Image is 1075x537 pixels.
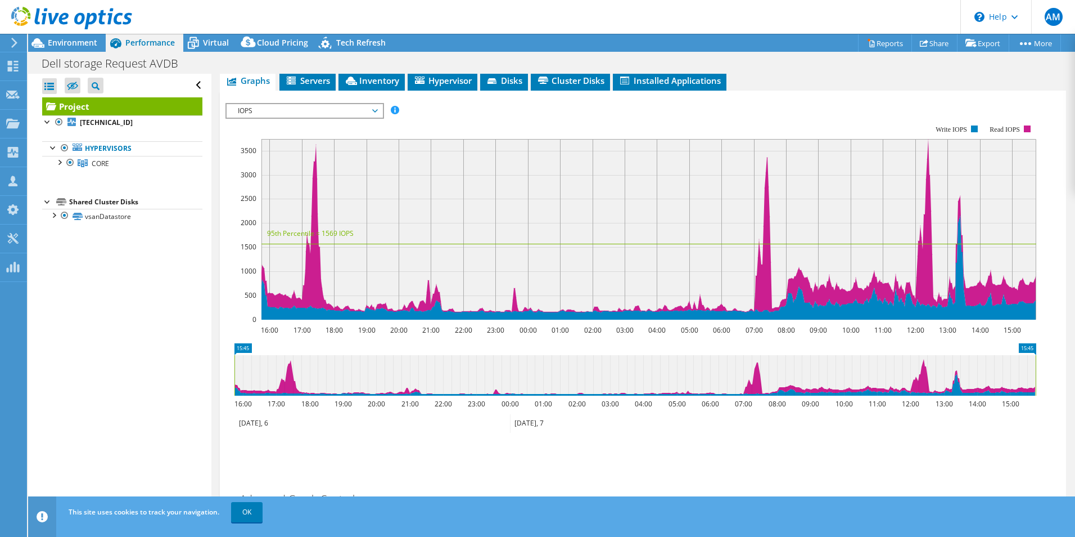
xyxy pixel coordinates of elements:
[241,242,256,252] text: 1500
[413,75,472,86] span: Hypervisor
[1001,399,1019,409] text: 15:00
[668,399,685,409] text: 05:00
[616,325,633,335] text: 03:00
[48,37,97,48] span: Environment
[911,34,957,52] a: Share
[1003,325,1020,335] text: 15:00
[301,399,318,409] text: 18:00
[232,104,377,118] span: IOPS
[241,218,256,227] text: 2000
[901,399,919,409] text: 12:00
[234,399,251,409] text: 16:00
[260,325,278,335] text: 16:00
[92,159,109,168] span: CORE
[42,156,202,171] a: CORE
[241,170,256,180] text: 3000
[1045,8,1063,26] span: AM
[768,399,785,409] text: 08:00
[536,75,604,86] span: Cluster Disks
[241,146,256,155] text: 3500
[634,399,652,409] text: 04:00
[936,126,967,133] text: Write IOPS
[225,487,359,510] h2: Advanced Graph Controls
[906,325,924,335] text: 12:00
[42,209,202,223] a: vsanDatastore
[334,399,351,409] text: 19:00
[267,399,284,409] text: 17:00
[618,75,721,86] span: Installed Applications
[858,34,912,52] a: Reports
[293,325,310,335] text: 17:00
[519,325,536,335] text: 00:00
[680,325,698,335] text: 05:00
[125,37,175,48] span: Performance
[701,399,719,409] text: 06:00
[935,399,952,409] text: 13:00
[712,325,730,335] text: 06:00
[454,325,472,335] text: 22:00
[938,325,956,335] text: 13:00
[252,315,256,324] text: 0
[835,399,852,409] text: 10:00
[467,399,485,409] text: 23:00
[203,37,229,48] span: Virtual
[801,399,819,409] text: 09:00
[648,325,665,335] text: 04:00
[745,325,762,335] text: 07:00
[241,266,256,276] text: 1000
[358,325,375,335] text: 19:00
[990,126,1020,133] text: Read IOPS
[874,325,891,335] text: 11:00
[42,115,202,130] a: [TECHNICAL_ID]
[501,399,518,409] text: 00:00
[42,97,202,115] a: Project
[957,34,1009,52] a: Export
[971,325,988,335] text: 14:00
[584,325,601,335] text: 02:00
[37,57,196,70] h1: Dell storage Request AVDB
[390,325,407,335] text: 20:00
[69,507,219,517] span: This site uses cookies to track your navigation.
[974,12,984,22] svg: \n
[42,141,202,156] a: Hypervisors
[734,399,752,409] text: 07:00
[601,399,618,409] text: 03:00
[325,325,342,335] text: 18:00
[336,37,386,48] span: Tech Refresh
[868,399,886,409] text: 11:00
[401,399,418,409] text: 21:00
[809,325,826,335] text: 09:00
[367,399,385,409] text: 20:00
[225,75,270,86] span: Graphs
[777,325,794,335] text: 08:00
[80,118,133,127] b: [TECHNICAL_ID]
[245,290,256,300] text: 500
[241,194,256,203] text: 2500
[267,229,354,238] text: 95th Percentile = 1569 IOPS
[231,502,263,522] a: OK
[422,325,439,335] text: 21:00
[842,325,859,335] text: 10:00
[285,75,330,86] span: Servers
[344,75,399,86] span: Inventory
[534,399,552,409] text: 01:00
[486,325,504,335] text: 23:00
[257,37,308,48] span: Cloud Pricing
[568,399,585,409] text: 02:00
[551,325,568,335] text: 01:00
[968,399,986,409] text: 14:00
[1009,34,1061,52] a: More
[486,75,522,86] span: Disks
[69,195,202,209] div: Shared Cluster Disks
[434,399,451,409] text: 22:00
